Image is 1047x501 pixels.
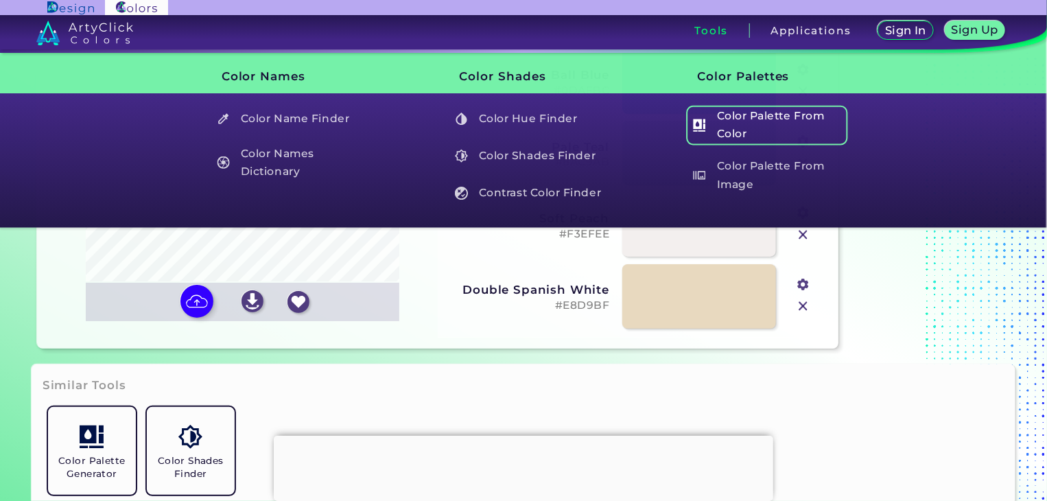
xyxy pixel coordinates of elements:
[180,285,213,318] img: icon picture
[455,150,468,163] img: icon_color_shades_white.svg
[449,106,610,132] h5: Color Hue Finder
[948,22,1002,39] a: Sign Up
[209,143,373,182] a: Color Names Dictionary
[686,156,847,195] h5: Color Palette From Image
[686,106,847,145] h5: Color Palette From Color
[211,143,372,182] h5: Color Names Dictionary
[880,22,931,39] a: Sign In
[771,25,851,36] h3: Applications
[449,180,610,206] h5: Contrast Color Finder
[685,106,849,145] a: Color Palette From Color
[287,291,309,313] img: icon_favourite_white.svg
[54,454,130,480] h5: Color Palette Generator
[685,156,849,195] a: Color Palette From Image
[47,1,93,14] img: ArtyClick Design logo
[242,290,263,312] img: icon_download_white.svg
[80,425,104,449] img: icon_col_pal_col.svg
[43,377,126,394] h3: Similar Tools
[447,283,609,296] h3: Double Spanish White
[447,228,609,241] h5: #F3EFEE
[198,60,373,95] h3: Color Names
[36,21,133,45] img: logo_artyclick_colors_white.svg
[455,187,468,200] img: icon_color_contrast_white.svg
[455,113,468,126] img: icon_color_hue_white.svg
[447,299,609,312] h5: #E8D9BF
[795,297,812,315] img: icon_close.svg
[209,106,373,132] a: Color Name Finder
[217,156,230,169] img: icon_color_names_dictionary_white.svg
[954,25,996,35] h5: Sign Up
[693,169,706,182] img: icon_palette_from_image_white.svg
[447,143,611,169] a: Color Shades Finder
[436,60,611,95] h3: Color Shades
[887,25,924,36] h5: Sign In
[447,180,611,206] a: Contrast Color Finder
[217,113,230,126] img: icon_color_name_finder_white.svg
[141,401,240,500] a: Color Shades Finder
[274,436,773,498] iframe: Advertisement
[43,401,141,500] a: Color Palette Generator
[449,143,610,169] h5: Color Shades Finder
[447,106,611,132] a: Color Hue Finder
[694,25,728,36] h3: Tools
[178,425,202,449] img: icon_color_shades.svg
[211,106,372,132] h5: Color Name Finder
[693,119,706,132] img: icon_col_pal_col_white.svg
[795,226,812,244] img: icon_close.svg
[674,60,849,95] h3: Color Palettes
[152,454,229,480] h5: Color Shades Finder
